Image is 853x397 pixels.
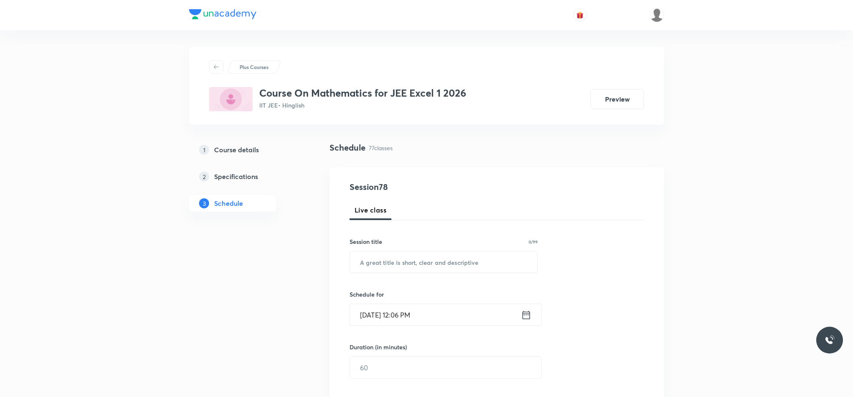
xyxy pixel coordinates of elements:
p: 2 [199,172,209,182]
img: Company Logo [189,9,256,19]
h6: Session title [350,237,382,246]
img: UNACADEMY [650,8,664,22]
button: Preview [590,89,644,109]
p: 77 classes [369,143,393,152]
h6: Schedule for [350,290,538,299]
img: avatar [576,11,584,19]
p: 3 [199,198,209,208]
h5: Course details [214,145,259,155]
a: 2Specifications [189,168,303,185]
img: 491C2D20-A408-465E-BCAB-D20A0D1134E4_plus.png [209,87,253,111]
h4: Schedule [329,141,365,154]
h6: Duration (in minutes) [350,343,407,351]
span: Live class [355,205,386,215]
button: avatar [573,8,587,22]
p: Plus Courses [240,63,268,71]
p: 1 [199,145,209,155]
h5: Schedule [214,198,243,208]
p: 0/99 [529,240,538,244]
a: 1Course details [189,141,303,158]
a: Company Logo [189,9,256,21]
h4: Session 78 [350,181,502,193]
input: A great title is short, clear and descriptive [350,251,537,273]
h5: Specifications [214,172,258,182]
img: ttu [825,335,835,345]
input: 60 [350,357,541,378]
p: IIT JEE • Hinglish [259,101,466,110]
h3: Course On Mathematics for JEE Excel 1 2026 [259,87,466,99]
